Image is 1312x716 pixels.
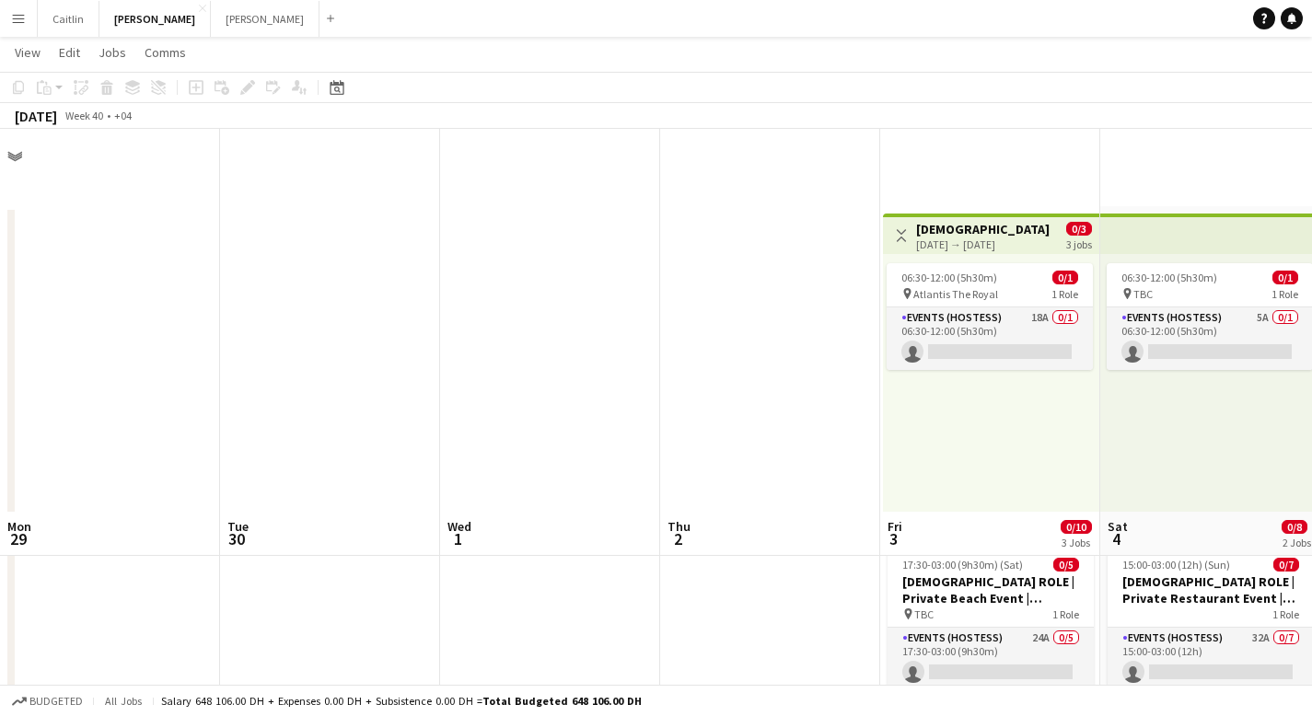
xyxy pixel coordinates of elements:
[29,695,83,708] span: Budgeted
[885,528,902,549] span: 3
[1271,287,1298,301] span: 1 Role
[137,40,193,64] a: Comms
[1283,536,1311,549] div: 2 Jobs
[1053,558,1079,572] span: 0/5
[447,518,471,535] span: Wed
[913,287,998,301] span: Atlantis The Royal
[482,694,642,708] span: Total Budgeted 648 106.00 DH
[1272,607,1299,621] span: 1 Role
[7,40,48,64] a: View
[52,40,87,64] a: Edit
[161,694,642,708] div: Salary 648 106.00 DH + Expenses 0.00 DH + Subsistence 0.00 DH =
[101,694,145,708] span: All jobs
[914,607,934,621] span: TBC
[5,528,31,549] span: 29
[1052,607,1079,621] span: 1 Role
[1122,558,1230,572] span: 15:00-03:00 (12h) (Sun)
[887,263,1093,370] app-job-card: 06:30-12:00 (5h30m)0/1 Atlantis The Royal1 RoleEvents (Hostess)18A0/106:30-12:00 (5h30m)
[9,691,86,711] button: Budgeted
[1062,536,1091,549] div: 3 Jobs
[887,307,1093,370] app-card-role: Events (Hostess)18A0/106:30-12:00 (5h30m)
[1066,236,1092,251] div: 3 jobs
[211,1,319,37] button: [PERSON_NAME]
[38,1,99,37] button: Caitlin
[15,44,41,61] span: View
[1061,520,1092,534] span: 0/10
[916,237,1053,251] div: [DATE] → [DATE]
[227,518,249,535] span: Tue
[225,528,249,549] span: 30
[665,528,691,549] span: 2
[59,44,80,61] span: Edit
[902,558,1023,572] span: 17:30-03:00 (9h30m) (Sat)
[668,518,691,535] span: Thu
[445,528,471,549] span: 1
[99,1,211,37] button: [PERSON_NAME]
[916,221,1053,237] h3: [DEMOGRAPHIC_DATA] Role | Private Restaurant Event | [GEOGRAPHIC_DATA] | [DATE]-[DATE]
[91,40,134,64] a: Jobs
[61,109,107,122] span: Week 40
[145,44,186,61] span: Comms
[1105,528,1128,549] span: 4
[1108,518,1128,535] span: Sat
[1051,287,1078,301] span: 1 Role
[1121,271,1217,284] span: 06:30-12:00 (5h30m)
[114,109,132,122] div: +04
[99,44,126,61] span: Jobs
[1133,287,1153,301] span: TBC
[1282,520,1307,534] span: 0/8
[1066,222,1092,236] span: 0/3
[15,107,57,125] div: [DATE]
[1052,271,1078,284] span: 0/1
[7,518,31,535] span: Mon
[1272,271,1298,284] span: 0/1
[888,573,1094,606] h3: [DEMOGRAPHIC_DATA] ROLE | Private Beach Event | [GEOGRAPHIC_DATA] | [DATE]
[888,518,902,535] span: Fri
[901,271,997,284] span: 06:30-12:00 (5h30m)
[1273,558,1299,572] span: 0/7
